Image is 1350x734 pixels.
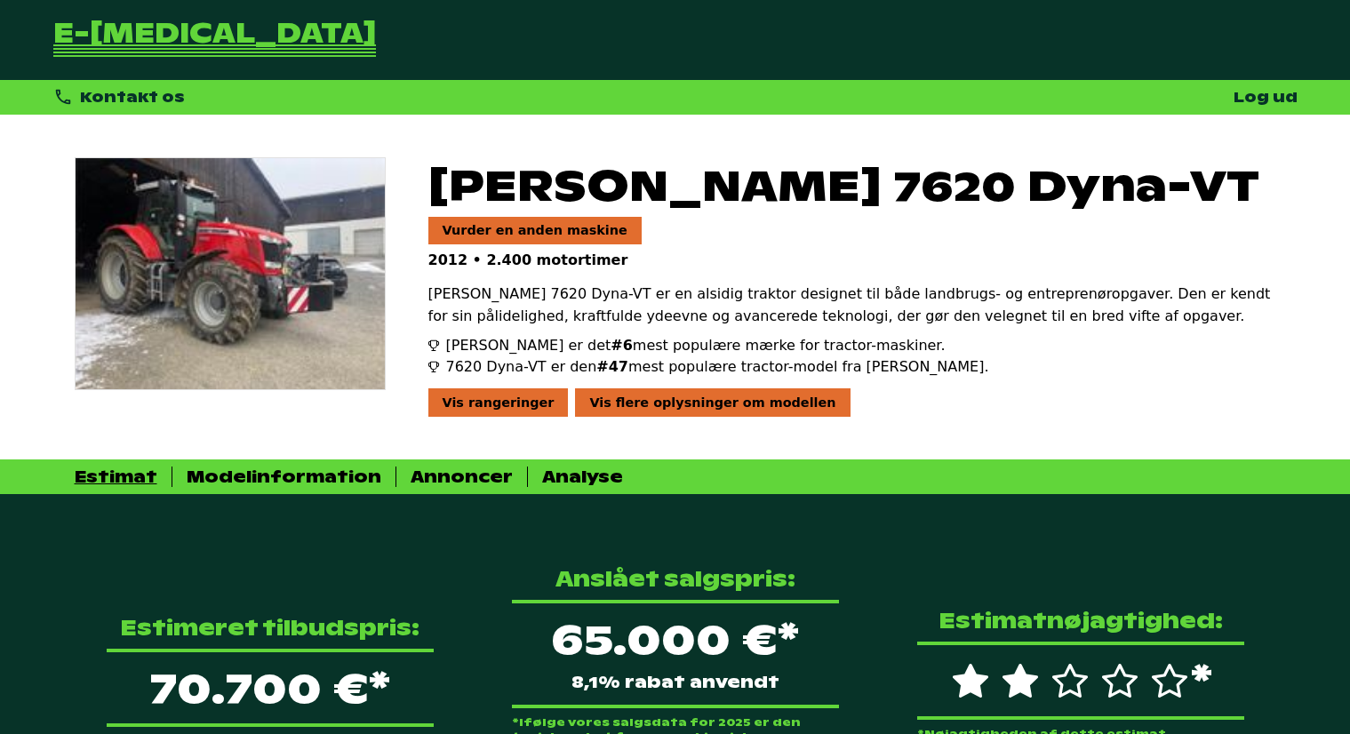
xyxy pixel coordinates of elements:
[80,88,185,107] span: Kontakt os
[428,251,1276,268] p: 2012 • 2.400 motortimer
[571,674,779,690] span: 8,1% rabat anvendt
[575,388,850,417] div: Vis flere oplysninger om modellen
[107,614,434,642] p: Estimeret tilbudspris:
[542,467,623,487] div: Analyse
[187,467,381,487] div: Modelinformation
[428,283,1276,328] p: [PERSON_NAME] 7620 Dyna-VT er en alsidig traktor designet til både landbrugs- og entreprenøropgav...
[428,157,1259,213] span: [PERSON_NAME] 7620 Dyna-VT
[446,335,946,356] span: [PERSON_NAME] er det mest populære mærke for tractor-maskiner.
[446,356,989,378] span: 7620 Dyna-VT er den mest populære tractor-model fra [PERSON_NAME].
[53,87,186,108] div: Kontakt os
[428,388,569,417] div: Vis rangeringer
[107,649,434,727] p: 70.700 €*
[76,158,385,389] img: Massey Ferguson 7620 Dyna-VT
[53,21,376,59] a: Tilbage til forsiden
[611,337,633,354] span: #6
[1234,88,1298,107] a: Log ud
[411,467,513,487] div: Annoncer
[596,358,628,375] span: #47
[917,607,1244,634] p: Estimatnøjagtighed:
[75,467,157,487] div: Estimat
[512,600,839,708] div: 65.000 €*
[428,217,642,243] a: Vurder en anden maskine
[512,565,839,593] p: Anslået salgspris:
